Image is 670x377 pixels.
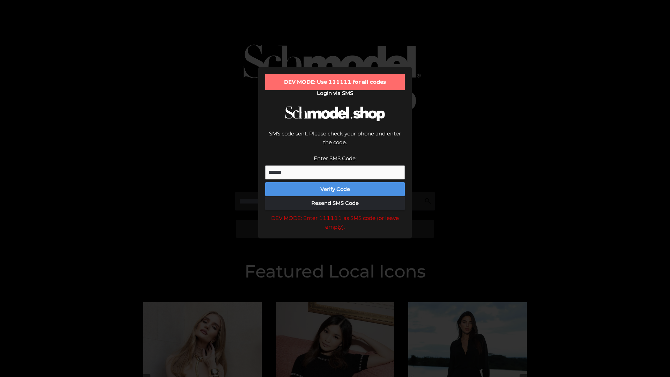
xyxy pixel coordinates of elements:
label: Enter SMS Code: [314,155,357,162]
h2: Login via SMS [265,90,405,96]
div: SMS code sent. Please check your phone and enter the code. [265,129,405,154]
div: DEV MODE: Use 111111 for all codes [265,74,405,90]
img: Schmodel Logo [283,100,387,127]
button: Resend SMS Code [265,196,405,210]
div: DEV MODE: Enter 111111 as SMS code (or leave empty). [265,214,405,231]
button: Verify Code [265,182,405,196]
